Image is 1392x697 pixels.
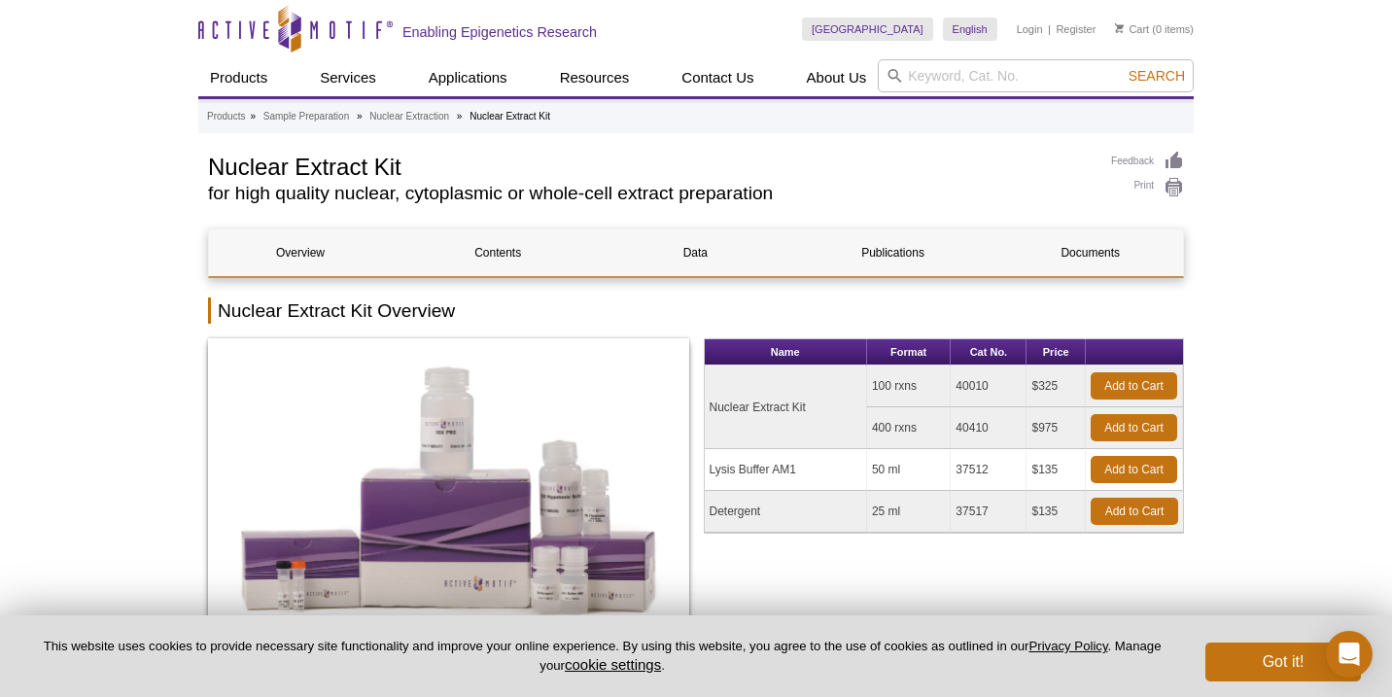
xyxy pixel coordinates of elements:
td: 50 ml [867,449,951,491]
a: Publications [802,229,985,276]
h2: Nuclear Extract Kit Overview [208,297,1184,324]
a: Add to Cart [1091,456,1177,483]
img: Your Cart [1115,23,1124,33]
a: English [943,17,997,41]
a: Cart [1115,22,1149,36]
a: Add to Cart [1091,372,1177,400]
li: » [250,111,256,122]
h2: Enabling Epigenetics Research [402,23,597,41]
input: Keyword, Cat. No. [878,59,1194,92]
a: [GEOGRAPHIC_DATA] [802,17,933,41]
a: Add to Cart [1091,498,1178,525]
td: Detergent [705,491,867,533]
a: Login [1017,22,1043,36]
a: Contact Us [670,59,765,96]
a: Products [198,59,279,96]
td: $135 [1027,491,1086,533]
td: Lysis Buffer AM1 [705,449,867,491]
a: About Us [795,59,879,96]
td: Nuclear Extract Kit [705,366,867,449]
td: 40010 [951,366,1027,407]
td: $325 [1027,366,1086,407]
a: Privacy Policy [1028,639,1107,653]
a: Print [1111,177,1184,198]
button: Got it! [1205,643,1361,681]
td: 37517 [951,491,1027,533]
a: Services [308,59,388,96]
a: Contents [406,229,589,276]
a: Data [604,229,786,276]
td: 400 rxns [867,407,951,449]
th: Format [867,339,951,366]
li: | [1048,17,1051,41]
p: This website uses cookies to provide necessary site functionality and improve your online experie... [31,638,1173,675]
td: 40410 [951,407,1027,449]
a: Overview [209,229,392,276]
button: cookie settings [565,656,661,673]
span: Search [1129,68,1185,84]
td: 100 rxns [867,366,951,407]
a: Applications [417,59,519,96]
a: Resources [548,59,642,96]
a: Documents [999,229,1182,276]
th: Name [705,339,867,366]
li: » [457,111,463,122]
a: Register [1056,22,1096,36]
button: Search [1123,67,1191,85]
a: Nuclear Extraction [369,108,449,125]
td: 37512 [951,449,1027,491]
td: $975 [1027,407,1086,449]
img: Nuclear Extract Kit [208,338,689,659]
td: $135 [1027,449,1086,491]
td: 25 ml [867,491,951,533]
div: Open Intercom Messenger [1326,631,1373,678]
h1: Nuclear Extract Kit [208,151,1092,180]
a: Sample Preparation [263,108,349,125]
li: » [357,111,363,122]
li: Nuclear Extract Kit [470,111,550,122]
th: Price [1027,339,1086,366]
a: Feedback [1111,151,1184,172]
a: Add to Cart [1091,414,1177,441]
a: Products [207,108,245,125]
h2: for high quality nuclear, cytoplasmic or whole-cell extract preparation [208,185,1092,202]
li: (0 items) [1115,17,1194,41]
th: Cat No. [951,339,1027,366]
